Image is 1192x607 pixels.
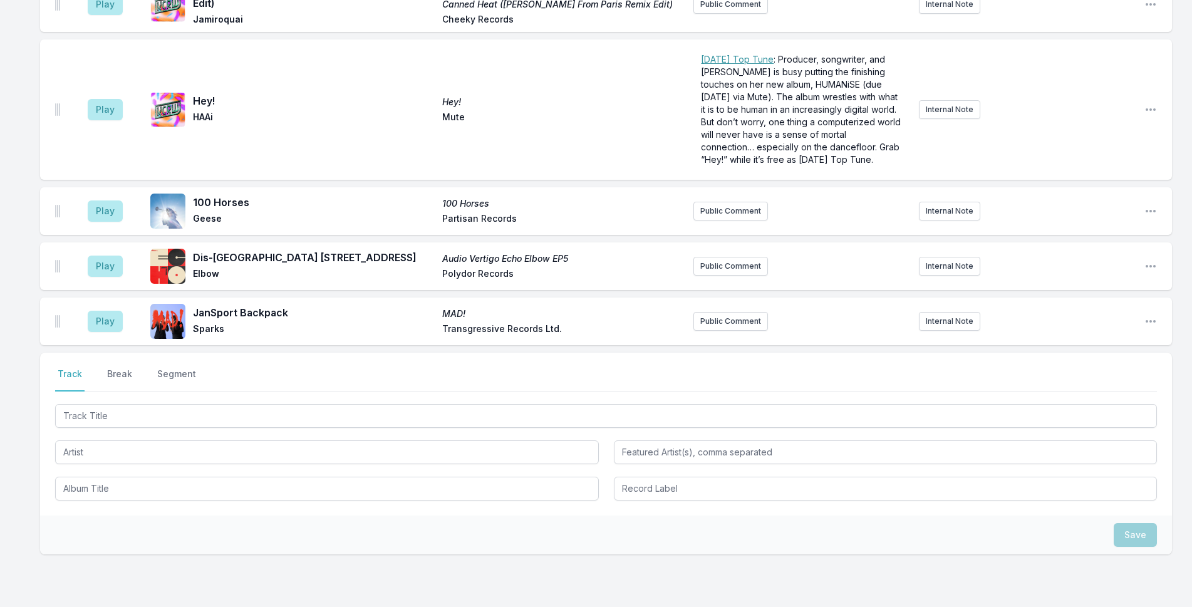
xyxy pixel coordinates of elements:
[193,305,435,320] span: JanSport Backpack
[193,111,435,126] span: HAAi
[193,267,435,283] span: Elbow
[614,440,1158,464] input: Featured Artist(s), comma separated
[442,323,684,338] span: Transgressive Records Ltd.
[442,111,684,126] span: Mute
[88,311,123,332] button: Play
[701,54,903,165] span: : Producer, songwriter, and [PERSON_NAME] is busy putting the finishing touches on her new album,...
[701,54,774,65] a: [DATE] Top Tune
[1144,260,1157,272] button: Open playlist item options
[55,440,599,464] input: Artist
[193,195,435,210] span: 100 Horses
[88,99,123,120] button: Play
[193,250,435,265] span: Dis-[GEOGRAPHIC_DATA] [STREET_ADDRESS]
[442,308,684,320] span: MAD!
[442,197,684,210] span: 100 Horses
[88,200,123,222] button: Play
[693,257,768,276] button: Public Comment
[193,13,435,28] span: Jamiroquai
[442,267,684,283] span: Polydor Records
[150,194,185,229] img: 100 Horses
[919,100,980,119] button: Internal Note
[693,202,768,220] button: Public Comment
[442,96,684,108] span: Hey!
[919,312,980,331] button: Internal Note
[55,205,60,217] img: Drag Handle
[193,323,435,338] span: Sparks
[1144,205,1157,217] button: Open playlist item options
[150,92,185,127] img: Hey!
[919,202,980,220] button: Internal Note
[193,93,435,108] span: Hey!
[105,368,135,392] button: Break
[150,304,185,339] img: MAD!
[55,103,60,116] img: Drag Handle
[442,212,684,227] span: Partisan Records
[55,368,85,392] button: Track
[919,257,980,276] button: Internal Note
[442,252,684,265] span: Audio Vertigo Echo Elbow EP5
[55,315,60,328] img: Drag Handle
[693,312,768,331] button: Public Comment
[150,249,185,284] img: Audio Vertigo Echo Elbow EP5
[1144,315,1157,328] button: Open playlist item options
[193,212,435,227] span: Geese
[442,13,684,28] span: Cheeky Records
[614,477,1158,501] input: Record Label
[55,404,1157,428] input: Track Title
[1114,523,1157,547] button: Save
[88,256,123,277] button: Play
[55,477,599,501] input: Album Title
[155,368,199,392] button: Segment
[55,260,60,272] img: Drag Handle
[1144,103,1157,116] button: Open playlist item options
